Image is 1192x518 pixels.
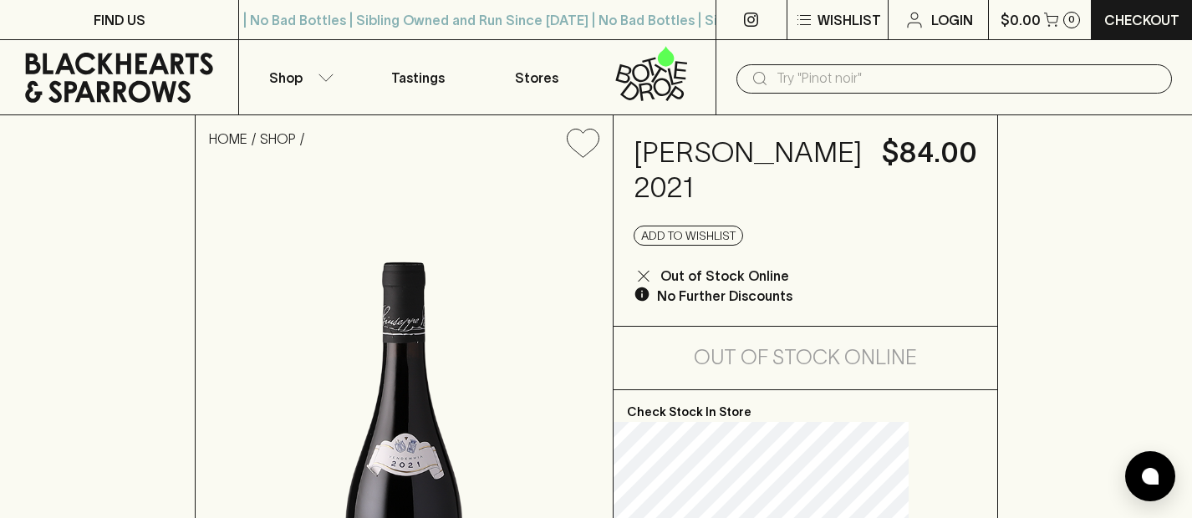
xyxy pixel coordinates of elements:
p: Out of Stock Online [660,266,789,286]
input: Try "Pinot noir" [777,65,1159,92]
a: HOME [209,131,247,146]
a: Tastings [359,40,477,114]
h4: [PERSON_NAME] 2021 [634,135,862,206]
p: Wishlist [818,10,881,30]
p: No Further Discounts [657,286,792,306]
h4: $84.00 [882,135,977,170]
a: SHOP [260,131,296,146]
p: Stores [515,68,558,88]
p: Login [931,10,973,30]
p: Checkout [1104,10,1179,30]
img: bubble-icon [1142,468,1159,485]
button: Shop [239,40,358,114]
p: Tastings [391,68,445,88]
h5: Out of Stock Online [694,344,917,371]
p: $0.00 [1001,10,1041,30]
a: Stores [477,40,596,114]
button: Add to wishlist [560,122,606,165]
button: Add to wishlist [634,226,743,246]
p: Check Stock In Store [614,390,997,422]
p: FIND US [94,10,145,30]
p: 0 [1068,15,1075,24]
p: Shop [269,68,303,88]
